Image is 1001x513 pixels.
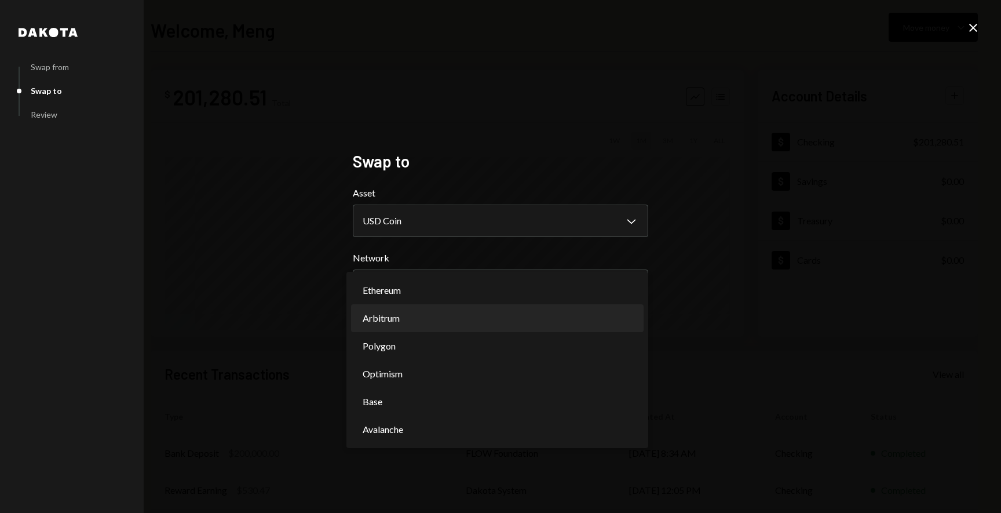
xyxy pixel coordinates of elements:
[363,283,401,297] span: Ethereum
[363,367,403,381] span: Optimism
[363,395,382,409] span: Base
[31,110,57,119] div: Review
[363,339,396,353] span: Polygon
[31,62,69,72] div: Swap from
[353,150,648,173] h2: Swap to
[353,205,648,237] button: Asset
[31,86,62,96] div: Swap to
[363,311,400,325] span: Arbitrum
[353,186,648,200] label: Asset
[353,251,648,265] label: Network
[353,270,648,302] button: Network
[363,423,403,436] span: Avalanche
